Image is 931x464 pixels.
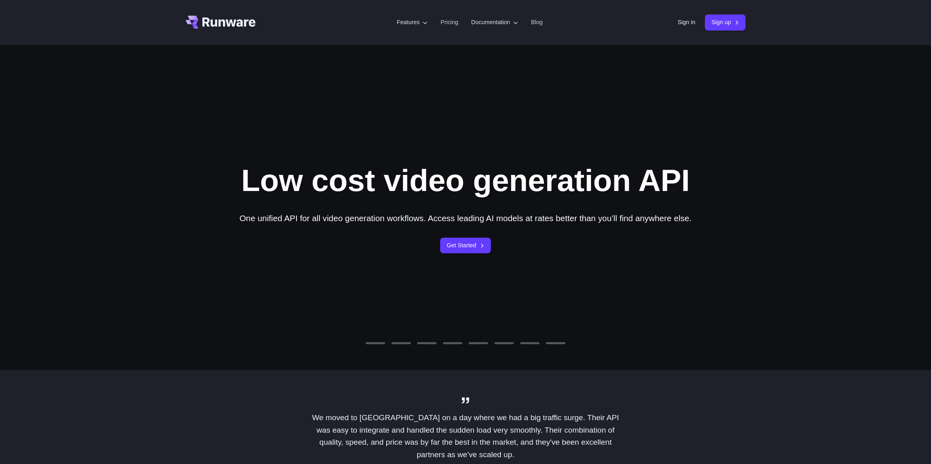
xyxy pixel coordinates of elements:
[241,162,690,199] h1: Low cost video generation API
[441,18,458,27] a: Pricing
[185,16,255,29] a: Go to /
[397,18,428,27] label: Features
[705,14,746,30] a: Sign up
[440,238,491,253] a: Get Started
[471,18,518,27] label: Documentation
[678,18,695,27] a: Sign in
[531,18,543,27] a: Blog
[305,412,626,461] p: We moved to [GEOGRAPHIC_DATA] on a day where we had a big traffic surge. Their API was easy to in...
[239,211,692,225] p: One unified API for all video generation workflows. Access leading AI models at rates better than...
